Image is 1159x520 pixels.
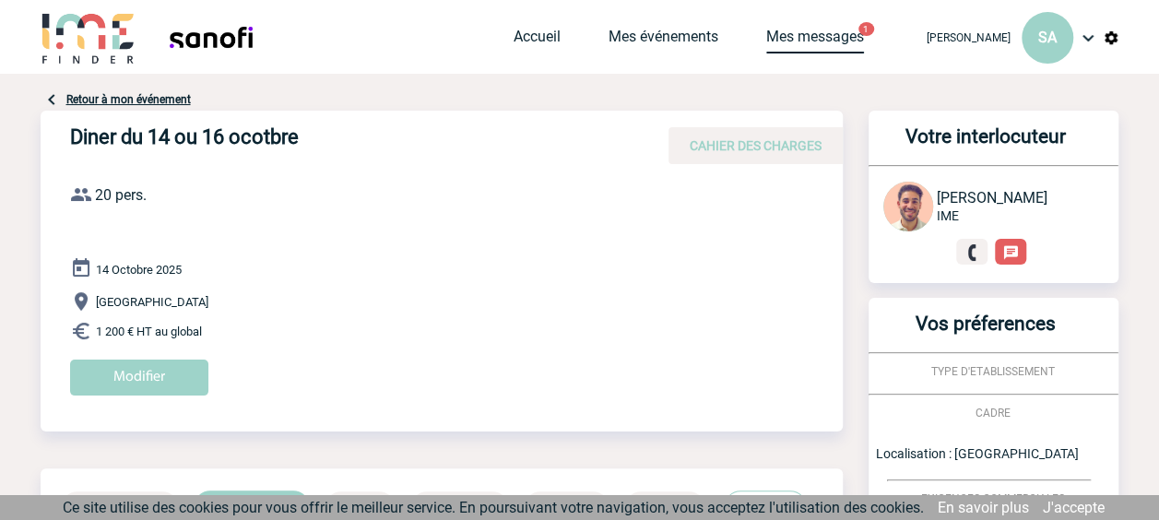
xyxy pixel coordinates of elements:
span: CAHIER DES CHARGES [690,138,822,153]
span: TYPE D'ETABLISSEMENT [931,365,1055,378]
span: IME [937,208,959,223]
span: 14 Octobre 2025 [96,263,182,277]
h3: Votre interlocuteur [876,125,1096,165]
span: Ce site utilise des cookies pour vous offrir le meilleur service. En poursuivant votre navigation... [63,499,924,516]
span: [PERSON_NAME] [927,31,1011,44]
h4: Diner du 14 ou 16 ocotbre [70,125,623,157]
a: En savoir plus [938,499,1029,516]
input: Modifier [70,360,208,396]
img: chat-24-px-w.png [1002,244,1019,261]
span: SA [1038,29,1057,46]
img: 132114-0.jpg [883,182,933,231]
span: Localisation : [GEOGRAPHIC_DATA] [876,446,1079,461]
a: Mes messages [766,28,864,53]
span: [GEOGRAPHIC_DATA] [96,295,208,309]
a: Accueil [514,28,561,53]
span: CADRE [976,407,1011,420]
button: 1 [858,22,874,36]
span: EXIGENCES COMMERCIALES [921,492,1065,505]
h3: Vos préferences [876,313,1096,352]
a: J'accepte [1043,499,1105,516]
img: IME-Finder [41,11,136,64]
span: 1 200 € HT au global [96,325,202,338]
a: Mes événements [609,28,718,53]
a: Retour à mon événement [66,93,191,106]
span: [PERSON_NAME] [937,189,1047,207]
img: fixe.png [964,244,980,261]
span: 20 pers. [95,186,147,204]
